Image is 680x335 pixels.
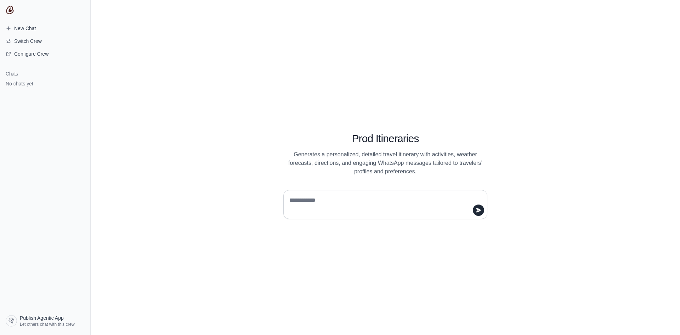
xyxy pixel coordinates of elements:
span: Let others chat with this crew [20,322,75,327]
a: New Chat [3,23,87,34]
img: CrewAI Logo [6,6,14,14]
p: Generates a personalized, detailed travel itinerary with activities, weather forecasts, direction... [283,150,487,176]
span: Configure Crew [14,50,49,57]
a: Configure Crew [3,48,87,60]
h1: Prod Itineraries [283,132,487,145]
span: Publish Agentic App [20,314,64,322]
span: Switch Crew [14,38,42,45]
span: New Chat [14,25,36,32]
button: Switch Crew [3,35,87,47]
a: Publish Agentic App Let others chat with this crew [3,312,87,329]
